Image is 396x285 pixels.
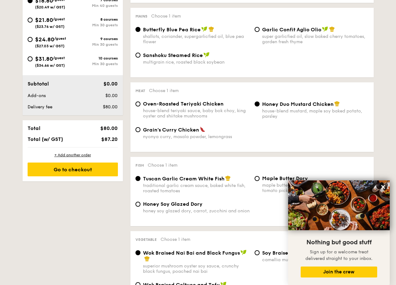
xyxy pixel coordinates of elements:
[35,44,65,48] span: ($27.03 w/ GST)
[28,93,46,98] span: Add-ons
[28,56,33,61] input: $31.80/guest($34.66 w/ GST)10 coursesMin 30 guests
[143,176,224,182] span: Tuscan Garlic Cream White Fish
[151,13,181,19] span: Choose 1 item
[28,125,40,131] span: Total
[28,18,33,23] input: $21.80/guest($23.76 w/ GST)8 coursesMin 30 guests
[135,89,145,93] span: Meat
[73,62,118,66] div: Min 30 guests
[100,125,118,131] span: $80.00
[143,108,250,119] div: house-blend teriyaki sauce, baby bok choy, king oyster and shiitake mushrooms
[35,5,65,9] span: ($20.49 w/ GST)
[143,60,250,65] div: multigrain rice, roasted black soybean
[28,153,118,158] div: + Add another order
[240,250,247,255] img: icon-vegan.f8ff3823.svg
[161,237,190,242] span: Choose 1 item
[101,136,118,142] span: $87.20
[35,17,53,23] span: $21.80
[28,136,63,142] span: Total (w/ GST)
[143,201,203,207] span: Honey Soy Glazed Dory
[322,26,328,32] img: icon-vegan.f8ff3823.svg
[135,101,140,106] input: Oven-Roasted Teriyaki Chickenhouse-blend teriyaki sauce, baby bok choy, king oyster and shiitake ...
[73,3,118,8] div: Min 40 guests
[35,24,65,29] span: ($23.76 w/ GST)
[135,14,147,18] span: Mains
[54,36,66,41] span: /guest
[135,176,140,181] input: Tuscan Garlic Cream White Fishtraditional garlic cream sauce, baked white fish, roasted tomatoes
[305,249,372,261] span: Sign up for a welcome treat delivered straight to your inbox.
[103,81,118,87] span: $0.00
[148,163,177,168] span: Choose 1 item
[135,53,140,58] input: Sanshoku Steamed Ricemultigrain rice, roasted black soybean
[135,202,140,207] input: Honey Soy Glazed Doryhoney soy glazed dory, carrot, zucchini and onion
[288,180,390,230] img: DSC07876-Edit02-Large.jpeg
[143,101,224,107] span: Oven-Roasted Teriyaki Chicken
[203,52,210,58] img: icon-vegan.f8ff3823.svg
[143,52,203,58] span: Sanshoku Steamed Rice
[73,37,118,41] div: 9 courses
[201,26,208,32] img: icon-vegan.f8ff3823.svg
[135,250,140,255] input: Wok Braised Nai Bai and Black Fungussuperior mushroom oyster soy sauce, crunchy black fungus, poa...
[53,56,65,60] span: /guest
[255,27,260,32] input: Garlic Confit Aglio Oliosuper garlicfied oil, slow baked cherry tomatoes, garden fresh thyme
[143,27,201,33] span: Butterfly Blue Pea Rice
[143,208,250,214] div: honey soy glazed dory, carrot, zucchini and onion
[143,250,240,256] span: Wok Braised Nai Bai and Black Fungus
[105,93,118,98] span: $0.00
[135,237,157,242] span: Vegetable
[262,183,369,193] div: maple butter, romesco sauce, raisin, cherry tomato pickle
[143,263,250,274] div: superior mushroom oyster soy sauce, crunchy black fungus, poached nai bai
[135,163,144,168] span: Fish
[262,250,339,256] span: ⁠Soy Braised Tau Kee & Tau Pok
[28,37,33,42] input: $24.80/guest($27.03 w/ GST)9 coursesMin 30 guests
[262,108,369,119] div: house-blend mustard, maple soy baked potato, parsley
[73,56,118,60] div: 10 courses
[73,17,118,22] div: 8 courses
[378,182,388,192] button: Close
[149,88,179,93] span: Choose 1 item
[135,27,140,32] input: Butterfly Blue Pea Riceshallots, coriander, supergarlicfied oil, blue pea flower
[28,163,118,176] div: Go to checkout
[135,127,140,132] input: Grain's Curry Chickennyonya curry, masala powder, lemongrass
[73,23,118,27] div: Min 30 guests
[103,104,118,110] span: $80.00
[28,81,49,87] span: Subtotal
[262,27,321,33] span: Garlic Confit Aglio Olio
[329,26,335,32] img: icon-chef-hat.a58ddaea.svg
[262,257,369,262] div: camellia mushroom, star anise, [PERSON_NAME]
[200,127,205,132] img: icon-spicy.37a8142b.svg
[262,34,369,44] div: super garlicfied oil, slow baked cherry tomatoes, garden fresh thyme
[209,26,214,32] img: icon-chef-hat.a58ddaea.svg
[262,101,334,107] span: Honey Duo Mustard Chicken
[334,101,340,106] img: icon-chef-hat.a58ddaea.svg
[255,101,260,106] input: Honey Duo Mustard Chickenhouse-blend mustard, maple soy baked potato, parsley
[143,34,250,44] div: shallots, coriander, supergarlicfied oil, blue pea flower
[35,36,54,43] span: $24.80
[143,183,250,194] div: traditional garlic cream sauce, baked white fish, roasted tomatoes
[255,176,260,181] input: Maple Butter Dorymaple butter, romesco sauce, raisin, cherry tomato pickle
[255,250,260,255] input: ⁠Soy Braised Tau Kee & Tau Pokcamellia mushroom, star anise, [PERSON_NAME]
[28,104,52,110] span: Delivery fee
[35,55,53,62] span: $31.80
[144,256,150,262] img: icon-chef-hat.a58ddaea.svg
[35,63,65,68] span: ($34.66 w/ GST)
[306,239,372,246] span: Nothing but good stuff
[143,127,199,133] span: Grain's Curry Chicken
[262,175,308,181] span: Maple Butter Dory
[225,175,231,181] img: icon-chef-hat.a58ddaea.svg
[73,42,118,47] div: Min 30 guests
[53,17,65,21] span: /guest
[301,267,377,277] button: Join the crew
[143,134,250,139] div: nyonya curry, masala powder, lemongrass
